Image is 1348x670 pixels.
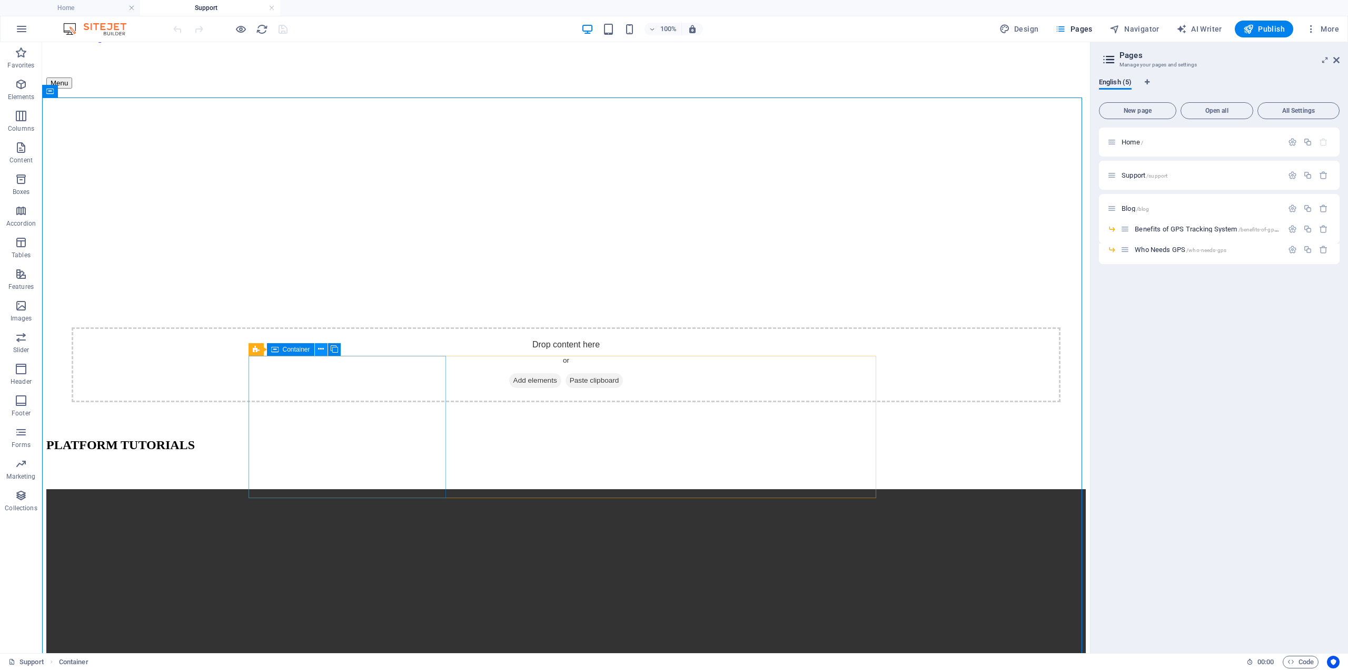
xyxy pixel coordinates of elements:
[8,93,35,101] p: Elements
[1185,108,1248,114] span: Open all
[1288,138,1297,147] div: Settings
[1135,225,1316,233] span: Click to open page
[660,23,677,35] h6: 100%
[645,23,682,35] button: 100%
[1118,205,1283,212] div: Blog/blog
[999,24,1039,34] span: Design
[1238,227,1316,232] span: /benefits-of-gps-tracking-system
[1122,171,1167,179] span: Click to open page
[995,21,1043,37] button: Design
[995,21,1043,37] div: Design (Ctrl+Alt+Y)
[1181,102,1253,119] button: Open all
[1055,24,1092,34] span: Pages
[8,124,34,133] p: Columns
[1302,21,1343,37] button: More
[1288,204,1297,213] div: Settings
[1122,138,1143,146] span: Click to open page
[688,24,697,34] i: On resize automatically adjust zoom level to fit chosen device.
[1119,60,1319,70] h3: Manage your pages and settings
[8,656,44,668] a: Click to cancel selection. Double-click to open Pages
[5,504,37,512] p: Collections
[256,23,268,35] i: Reload page
[1104,108,1172,114] span: New page
[1306,24,1339,34] span: More
[1172,21,1226,37] button: AI Writer
[1051,21,1096,37] button: Pages
[59,656,88,668] nav: breadcrumb
[1141,140,1143,145] span: /
[11,314,32,323] p: Images
[12,441,31,449] p: Forms
[1265,658,1266,666] span: :
[1283,656,1319,668] button: Code
[1099,78,1340,98] div: Language Tabs
[1118,139,1283,145] div: Home/
[1319,138,1328,147] div: The startpage cannot be deleted
[1257,102,1340,119] button: All Settings
[1235,21,1293,37] button: Publish
[59,656,88,668] span: Click to select. Double-click to edit
[6,219,36,228] p: Accordion
[1327,656,1340,668] button: Usercentrics
[1288,225,1297,234] div: Settings
[1288,171,1297,180] div: Settings
[1319,171,1328,180] div: Remove
[467,331,519,346] span: Add elements
[1246,656,1274,668] h6: Session time
[1319,245,1328,254] div: Remove
[283,346,310,353] span: Container
[1099,102,1176,119] button: New page
[6,472,35,481] p: Marketing
[1135,246,1226,254] span: Click to open page
[1257,656,1274,668] span: 00 00
[12,409,31,417] p: Footer
[1099,76,1132,91] span: English (5)
[1146,173,1167,179] span: /support
[11,377,32,386] p: Header
[1303,225,1312,234] div: Duplicate
[1122,205,1149,212] span: Click to open page
[1303,204,1312,213] div: Duplicate
[13,188,30,196] p: Boxes
[1288,245,1297,254] div: Settings
[12,251,31,259] p: Tables
[1303,138,1312,147] div: Duplicate
[255,23,268,35] button: reload
[1105,21,1164,37] button: Navigator
[29,285,1018,360] div: Drop content here
[1303,245,1312,254] div: Duplicate
[140,2,280,14] h4: Support
[9,156,33,164] p: Content
[7,61,34,70] p: Favorites
[1262,108,1335,114] span: All Settings
[1287,656,1314,668] span: Code
[1303,171,1312,180] div: Duplicate
[1319,204,1328,213] div: Remove
[1136,206,1149,212] span: /blog
[1243,24,1285,34] span: Publish
[1132,226,1283,232] div: Benefits of GPS Tracking System/benefits-of-gps-tracking-system
[234,23,247,35] button: Click here to leave preview mode and continue editing
[13,346,29,354] p: Slider
[61,23,140,35] img: Editor Logo
[1132,246,1283,253] div: Who Needs GPS/who-needs-gps
[1176,24,1222,34] span: AI Writer
[1118,172,1283,179] div: Support/support
[1119,51,1340,60] h2: Pages
[1109,24,1159,34] span: Navigator
[523,331,581,346] span: Paste clipboard
[1319,225,1328,234] div: Remove
[1186,247,1226,253] span: /who-needs-gps
[8,283,34,291] p: Features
